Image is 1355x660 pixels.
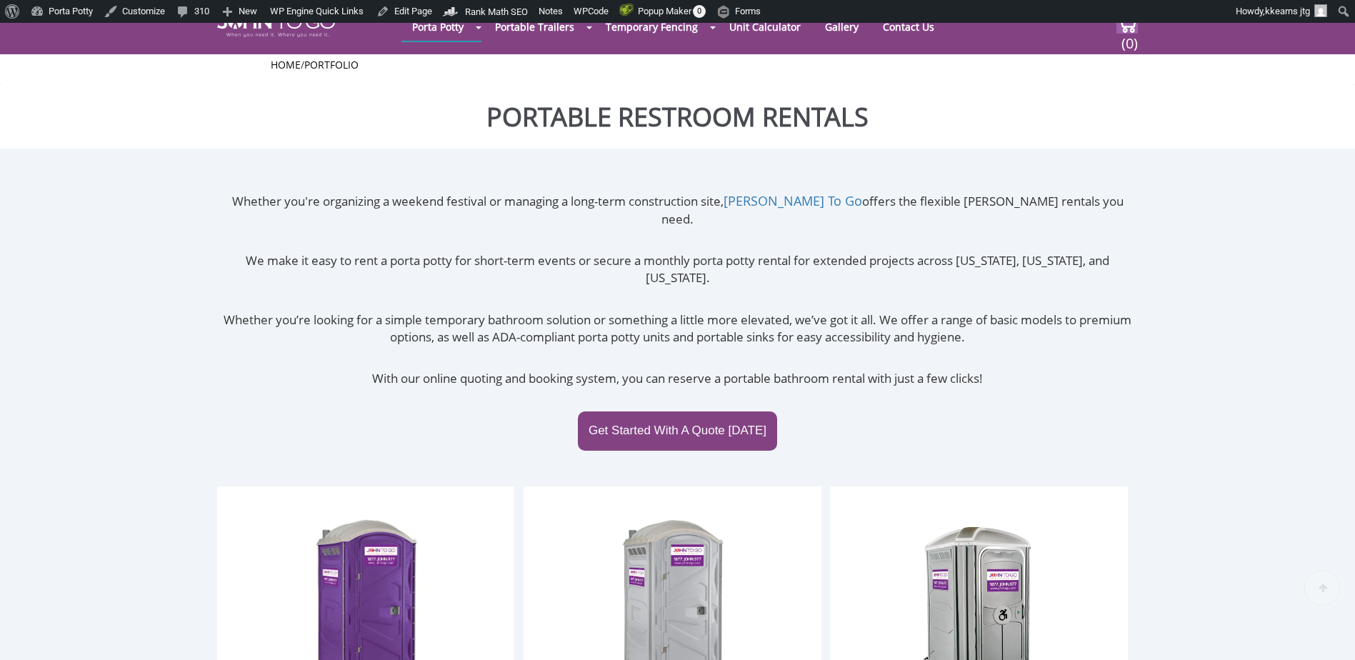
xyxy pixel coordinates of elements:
span: (0) [1121,22,1138,53]
p: Whether you’re looking for a simple temporary bathroom solution or something a little more elevat... [217,311,1138,346]
a: Temporary Fencing [595,13,709,41]
a: Contact Us [872,13,945,41]
a: Get Started With A Quote [DATE] [578,411,777,450]
p: Whether you're organizing a weekend festival or managing a long-term construction site, offers th... [217,192,1138,228]
button: Live Chat [1298,603,1355,660]
p: With our online quoting and booking system, you can reserve a portable bathroom rental with just ... [217,370,1138,387]
p: We make it easy to rent a porta potty for short-term events or secure a monthly porta potty renta... [217,252,1138,287]
ul: / [271,58,1085,72]
a: Home [271,58,301,71]
a: Portable Trailers [484,13,585,41]
span: 0 [693,5,706,18]
span: kkearns jtg [1265,6,1310,16]
a: Unit Calculator [719,13,811,41]
span: Rank Math SEO [465,6,528,17]
a: Porta Potty [401,13,474,41]
a: Portfolio [304,58,359,71]
img: JOHN to go [217,14,335,37]
a: [PERSON_NAME] To Go [724,192,862,209]
img: cart a [1116,14,1138,34]
a: Gallery [814,13,869,41]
